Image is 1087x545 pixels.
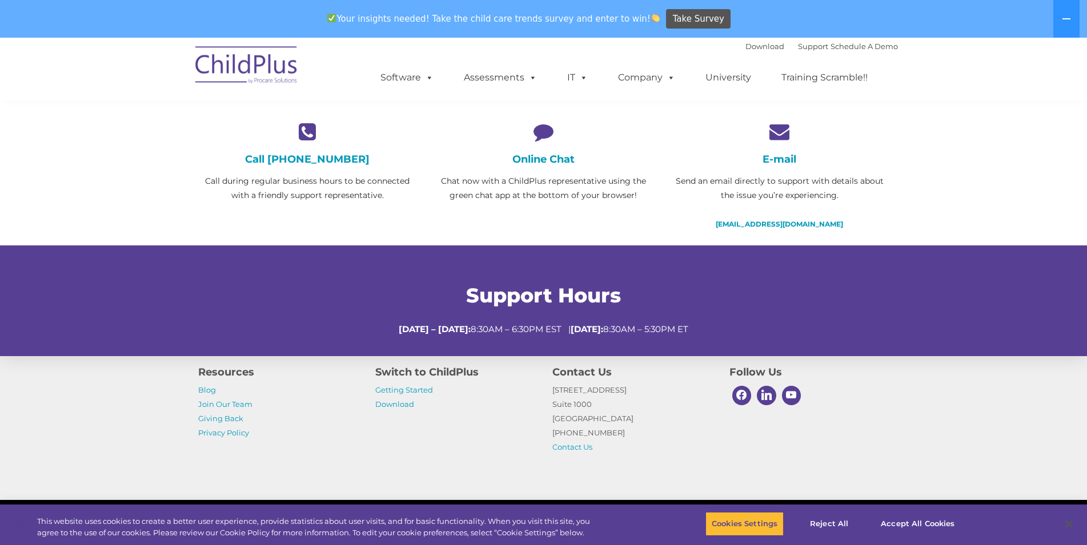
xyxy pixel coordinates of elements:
a: Giving Back [198,414,243,423]
font: | [745,42,898,51]
a: Take Survey [666,9,731,29]
a: Linkedin [754,383,779,408]
h4: Online Chat [434,153,653,165]
span: Take Survey [673,9,724,29]
p: [STREET_ADDRESS] Suite 1000 [GEOGRAPHIC_DATA] [PHONE_NUMBER] [552,383,712,454]
button: Reject All [793,512,865,536]
img: ✅ [327,14,336,22]
h4: Follow Us [729,364,889,380]
span: 8:30AM – 6:30PM EST | 8:30AM – 5:30PM ET [399,324,688,334]
h4: E-mail [670,153,889,165]
button: Accept All Cookies [875,512,961,536]
a: IT [556,66,599,89]
a: Software [369,66,445,89]
a: Support [798,42,828,51]
a: Assessments [452,66,548,89]
h4: Call [PHONE_NUMBER] [198,153,417,165]
a: Youtube [779,383,804,408]
h4: Switch to ChildPlus [375,364,535,380]
h4: Contact Us [552,364,712,380]
a: Download [375,399,414,409]
a: Privacy Policy [198,428,249,437]
img: 👏 [651,14,660,22]
a: Schedule A Demo [831,42,898,51]
span: Support Hours [466,283,621,308]
span: Your insights needed! Take the child care trends survey and enter to win! [323,7,665,30]
h4: Resources [198,364,358,380]
a: Download [745,42,784,51]
a: Blog [198,385,216,394]
a: Contact Us [552,442,592,451]
p: Send an email directly to support with details about the issue you’re experiencing. [670,174,889,203]
a: [EMAIL_ADDRESS][DOMAIN_NAME] [716,220,843,228]
a: University [694,66,763,89]
a: Company [607,66,687,89]
a: Training Scramble!! [770,66,879,89]
a: Getting Started [375,385,433,394]
a: Join Our Team [198,399,252,409]
a: Facebook [729,383,755,408]
p: Chat now with a ChildPlus representative using the green chat app at the bottom of your browser! [434,174,653,203]
strong: [DATE]: [571,324,603,334]
button: Cookies Settings [705,512,784,536]
img: ChildPlus by Procare Solutions [190,38,304,95]
div: This website uses cookies to create a better user experience, provide statistics about user visit... [37,516,598,538]
p: Call during regular business hours to be connected with a friendly support representative. [198,174,417,203]
strong: [DATE] – [DATE]: [399,324,471,334]
button: Close [1056,511,1081,536]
